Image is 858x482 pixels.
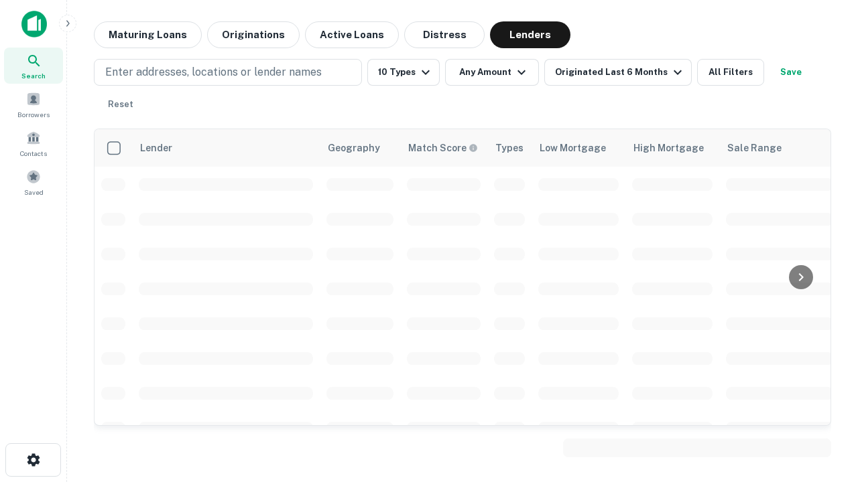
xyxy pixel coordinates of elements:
button: Distress [404,21,485,48]
th: Capitalize uses an advanced AI algorithm to match your search with the best lender. The match sco... [400,129,487,167]
th: Types [487,129,532,167]
button: Save your search to get updates of matches that match your search criteria. [770,59,812,86]
th: Lender [132,129,320,167]
h6: Match Score [408,141,475,155]
div: Capitalize uses an advanced AI algorithm to match your search with the best lender. The match sco... [408,141,478,155]
a: Borrowers [4,86,63,123]
div: Sale Range [727,140,782,156]
button: Originated Last 6 Months [544,59,692,86]
button: Any Amount [445,59,539,86]
p: Enter addresses, locations or lender names [105,64,322,80]
button: 10 Types [367,59,440,86]
th: Sale Range [719,129,840,167]
button: Active Loans [305,21,399,48]
iframe: Chat Widget [791,332,858,396]
a: Search [4,48,63,84]
button: Lenders [490,21,570,48]
img: capitalize-icon.png [21,11,47,37]
button: Reset [99,91,142,118]
a: Contacts [4,125,63,161]
span: Search [21,70,46,81]
div: High Mortgage [633,140,704,156]
th: Low Mortgage [532,129,625,167]
th: High Mortgage [625,129,719,167]
div: Low Mortgage [540,140,606,156]
div: Originated Last 6 Months [555,64,686,80]
button: All Filters [697,59,764,86]
span: Saved [24,187,44,197]
div: Geography [328,140,380,156]
button: Originations [207,21,300,48]
span: Borrowers [17,109,50,120]
a: Saved [4,164,63,200]
button: Maturing Loans [94,21,202,48]
button: Enter addresses, locations or lender names [94,59,362,86]
div: Lender [140,140,172,156]
span: Contacts [20,148,47,159]
th: Geography [320,129,400,167]
div: Types [495,140,524,156]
